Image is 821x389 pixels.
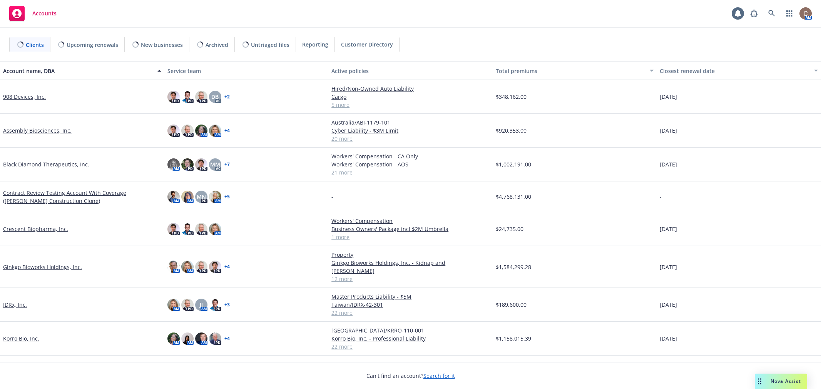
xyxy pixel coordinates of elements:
[195,223,207,235] img: photo
[331,193,333,201] span: -
[331,233,490,241] a: 1 more
[181,158,194,171] img: photo
[496,126,527,135] span: $920,353.00
[195,261,207,273] img: photo
[496,160,531,168] span: $1,002,191.00
[3,301,27,309] a: IDRx, Inc.
[331,168,490,176] a: 21 more
[331,67,490,75] div: Active policies
[251,41,289,49] span: Untriaged files
[211,93,219,101] span: DB
[341,40,393,48] span: Customer Directory
[799,7,812,20] img: photo
[167,125,180,137] img: photo
[746,6,762,21] a: Report a Bug
[210,160,220,168] span: MM
[224,264,230,269] a: + 4
[164,62,329,80] button: Service team
[660,160,677,168] span: [DATE]
[195,158,207,171] img: photo
[331,259,490,275] a: Ginkgo Bioworks Holdings, Inc. - Kidnap and [PERSON_NAME]
[331,275,490,283] a: 12 more
[423,372,455,379] a: Search for it
[181,191,194,203] img: photo
[331,101,490,109] a: 5 more
[302,40,328,48] span: Reporting
[366,372,455,380] span: Can't find an account?
[331,334,490,342] a: Korro Bio, Inc. - Professional Liability
[181,125,194,137] img: photo
[331,301,490,309] a: Taiwan/IDRX-42-301
[660,301,677,309] span: [DATE]
[3,93,46,101] a: 908 Devices, Inc.
[3,334,39,342] a: Korro Bio, Inc.
[331,152,490,160] a: Workers' Compensation - CA Only
[660,93,677,101] span: [DATE]
[167,223,180,235] img: photo
[496,93,527,101] span: $348,162.00
[331,326,490,334] a: [GEOGRAPHIC_DATA]/KRRO-110-001
[67,41,118,49] span: Upcoming renewals
[224,128,230,133] a: + 4
[26,41,44,49] span: Clients
[195,91,207,103] img: photo
[32,10,57,17] span: Accounts
[660,263,677,271] span: [DATE]
[331,225,490,233] a: Business Owners' Package incl $2M Umbrella
[331,93,490,101] a: Cargo
[224,95,230,99] a: + 2
[3,126,72,135] a: Assembly Biosciences, Inc.
[660,67,809,75] div: Closest renewal date
[195,125,207,137] img: photo
[331,118,490,126] a: Australia/ABI-1179-101
[660,225,677,233] span: [DATE]
[782,6,797,21] a: Switch app
[197,193,206,201] span: MN
[6,3,60,24] a: Accounts
[224,336,230,341] a: + 4
[200,301,203,309] span: JJ
[3,67,153,75] div: Account name, DBA
[209,299,221,311] img: photo
[141,41,183,49] span: New businesses
[181,261,194,273] img: photo
[496,67,645,75] div: Total premiums
[167,332,180,345] img: photo
[331,309,490,317] a: 22 more
[224,162,230,167] a: + 7
[660,334,677,342] span: [DATE]
[331,342,490,351] a: 22 more
[195,332,207,345] img: photo
[167,191,180,203] img: photo
[209,261,221,273] img: photo
[755,374,807,389] button: Nova Assist
[660,126,677,135] span: [DATE]
[167,261,180,273] img: photo
[181,223,194,235] img: photo
[167,67,326,75] div: Service team
[331,135,490,143] a: 20 more
[181,299,194,311] img: photo
[331,251,490,259] a: Property
[167,299,180,311] img: photo
[209,191,221,203] img: photo
[3,160,89,168] a: Black Diamond Therapeutics, Inc.
[206,41,228,49] span: Archived
[328,62,493,80] button: Active policies
[496,263,531,271] span: $1,584,299.28
[496,225,523,233] span: $24,735.00
[496,301,527,309] span: $189,600.00
[493,62,657,80] button: Total premiums
[224,303,230,307] a: + 3
[167,91,180,103] img: photo
[331,126,490,135] a: Cyber Liability - $3M Limit
[209,223,221,235] img: photo
[209,125,221,137] img: photo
